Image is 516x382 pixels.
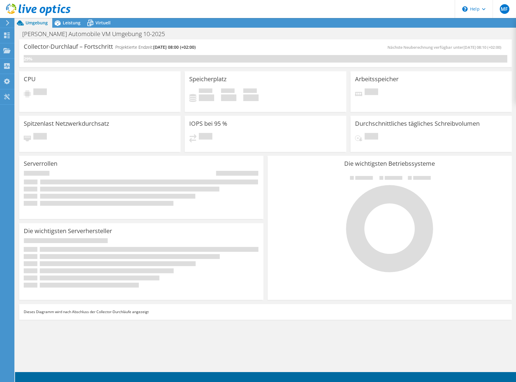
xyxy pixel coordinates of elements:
span: [DATE] 08:00 (+02:00) [153,44,196,50]
span: Leistung [63,20,80,26]
span: Ausstehend [33,133,47,141]
svg: \n [462,6,468,12]
h3: Spitzenlast Netzwerkdurchsatz [24,120,109,127]
span: Insgesamt [243,88,257,94]
span: Nächste Neuberechnung verfügbar unter [387,45,504,50]
h3: CPU [24,76,36,82]
h1: [PERSON_NAME] Automobile VM Umgebung 10-2025 [20,31,174,37]
span: MF [500,4,509,14]
h4: Projektierte Endzeit: [115,44,196,51]
h4: 0 GiB [221,94,236,101]
span: Verfügbar [221,88,235,94]
span: [DATE] 08:10 (+02:00) [463,45,501,50]
span: Ausstehend [365,88,378,97]
h3: IOPS bei 95 % [189,120,227,127]
span: Umgebung [26,20,48,26]
h3: Durchschnittliches tägliches Schreibvolumen [355,120,480,127]
span: Ausstehend [199,133,212,141]
span: Ausstehend [365,133,378,141]
h4: 0 GiB [243,94,259,101]
h3: Die wichtigsten Betriebssysteme [272,160,507,167]
h3: Die wichtigsten Serverhersteller [24,228,112,234]
h3: Speicherplatz [189,76,226,82]
span: Ausstehend [33,88,47,97]
div: Dieses Diagramm wird nach Abschluss der Collector-Durchläufe angezeigt [19,304,512,320]
span: Virtuell [96,20,111,26]
h3: Arbeitsspeicher [355,76,399,82]
h3: Serverrollen [24,160,57,167]
span: Belegt [199,88,212,94]
h4: 0 GiB [199,94,214,101]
